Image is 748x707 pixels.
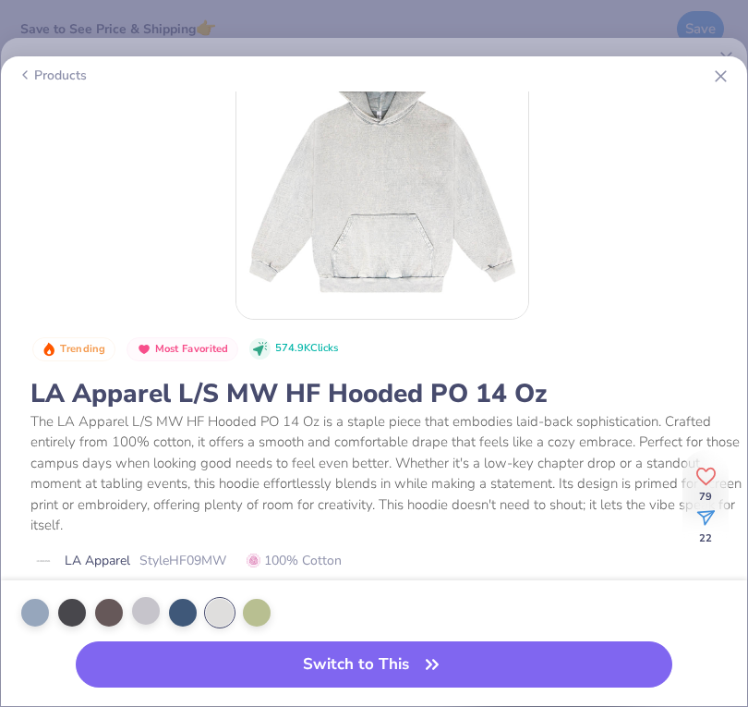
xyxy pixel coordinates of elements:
span: Trending [60,344,105,354]
img: Most Favorited sort [137,342,151,357]
button: Switch to This [76,641,672,688]
img: Trending sort [42,342,56,357]
span: Style HF09MW [139,551,226,570]
button: Badge Button [127,337,238,361]
button: Badge Button [32,337,115,361]
div: Products [18,66,87,85]
button: Like [695,461,716,506]
span: 22 [699,531,712,547]
span: 79 [699,493,712,502]
span: LA Apparel [65,551,130,570]
span: 100% Cotton [247,551,342,570]
span: 574.9K Clicks [275,341,338,357]
div: The LA Apparel L/S MW HF Hooded PO 14 Oz is a staple piece that embodies laid-back sophistication... [30,411,745,536]
div: LA Apparel L/S MW HF Hooded PO 14 Oz [30,376,745,411]
button: share [695,507,716,547]
span: Most Favorited [155,344,229,354]
img: brand logo [30,554,55,568]
img: Front [236,27,528,319]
